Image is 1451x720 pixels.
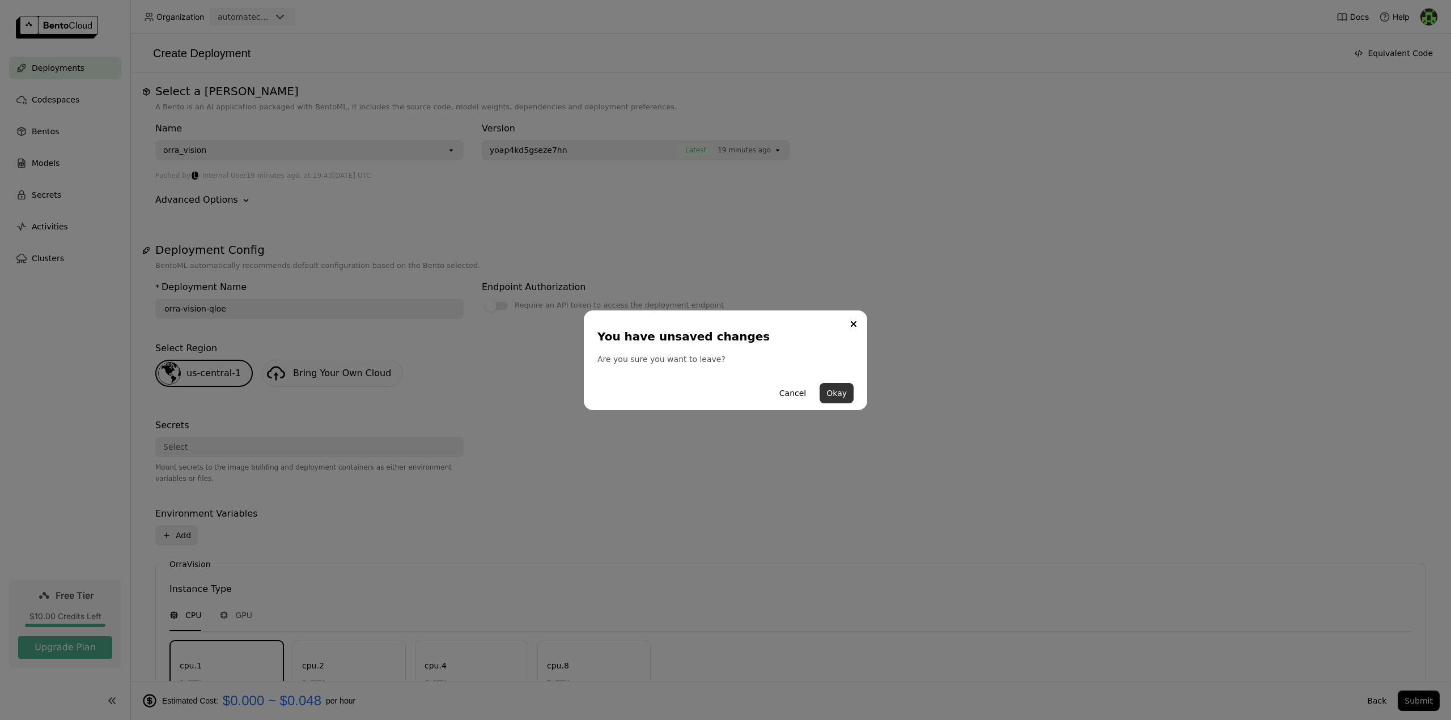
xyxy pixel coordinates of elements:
button: Cancel [773,383,813,403]
div: You have unsaved changes [597,329,849,344]
div: Are you sure you want to leave? [597,353,854,365]
button: Close [847,317,860,331]
button: Okay [820,383,854,403]
div: dialog [584,310,867,410]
